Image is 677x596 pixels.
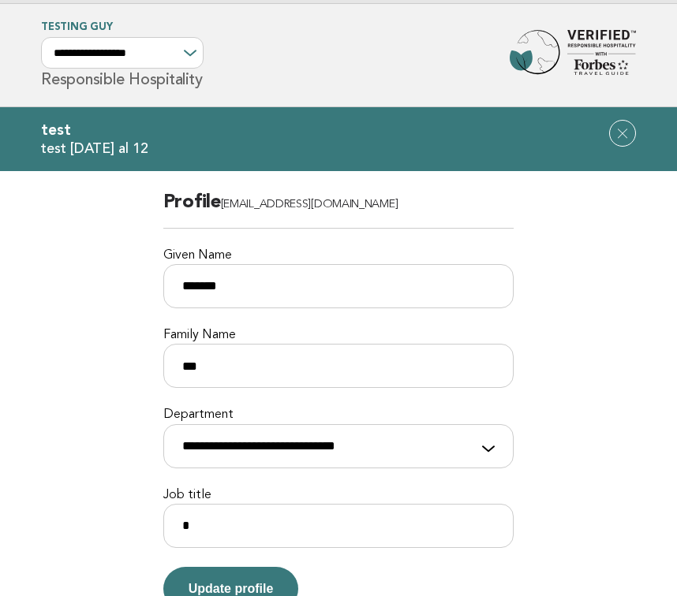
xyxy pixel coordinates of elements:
[41,120,636,140] h1: test
[41,140,636,158] p: test [DATE] al 12
[163,407,514,423] label: Department
[221,199,398,210] span: [EMAIL_ADDRESS][DOMAIN_NAME]
[163,487,514,504] label: Job title
[163,248,514,264] label: Given Name
[163,327,514,344] label: Family Name
[41,22,112,32] a: Testing Guy
[510,30,636,80] img: Forbes Travel Guide
[163,190,514,229] h2: Profile
[41,23,204,88] h1: Responsible Hospitality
